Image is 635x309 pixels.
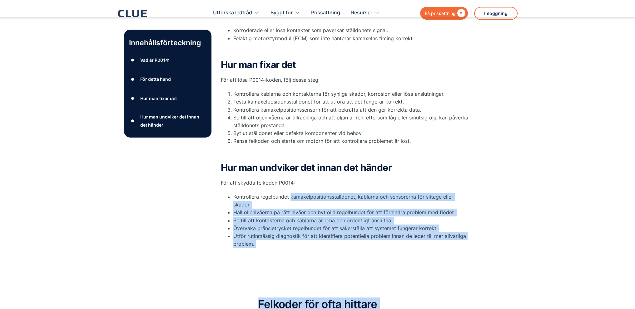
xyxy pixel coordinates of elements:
font: För detta hand [140,76,171,82]
font: Testa kamaxelpositionsställdonet för att utföra att det fungerar korrekt. [233,99,404,105]
font: För att skydda felkoden P0014: [221,180,295,186]
font: Se till att kontakterna och kablarna är rena och ordentligt anslutna. [233,217,392,224]
a: ● Hur man fixar det [129,94,206,103]
font: Rensa felkoden och starta om motorn för att kontrollera problemet är löst. [233,138,411,144]
a: ● Hur man undviker det innan det händer [129,113,206,128]
font: Hur man fixar det [140,96,176,101]
font: Kontrollera kamaxelpositionssensorn för att bekräfta att den ger korrekta data. [233,107,421,113]
font: Felaktig motorstyrmodul (ECM) som inte hanterar kamaxelns timing korrekt. [233,35,414,41]
font: ● [131,118,135,123]
a: ● För detta hand [129,75,206,84]
font: ● [131,96,135,101]
font: Hur man undviker det innan det händer [221,162,392,173]
font: Vad är P0014: [140,57,169,62]
font: ● [131,77,135,81]
font: Innehållsförteckning [129,38,201,47]
font: Kontrollera kablarna och kontakterna för synliga skador, korrosion eller lösa anslutningar. [233,91,444,97]
font: Kontrollera regelbundet kamaxelpositionsställdonet, kablarna och sensorerna för slitage eller ska... [233,194,453,208]
font: Se till att oljenivåerna är tillräckliga och att oljan är ren, eftersom låg eller smutsig olja ka... [233,114,468,128]
font: Utför rutinmässig diagnostik för att identifiera potentiella problem innan de leder till mer allv... [233,233,466,247]
font: ● [131,58,135,62]
font: Korroderade eller lösa kontakter som påverkar ställdonets signal. [233,27,388,33]
font: Övervaka bränsletrycket regelbundet för att säkerställa att systemet fungerar korrekt. [233,225,438,231]
font: Håll oljenivåerna på rätt nivåer och byt olja regelbundet för att förhindra problem med flödet. [233,209,455,215]
font: För att lösa P0014-koden, följ dessa steg: [221,77,320,83]
font: Hur man undviker det innan det händer [140,114,199,127]
font: Byt ut ställdonet eller defekta komponenter vid behov. [233,130,363,136]
a: ● Vad är P0014: [129,55,206,65]
font: Hur man fixar det [221,59,296,70]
